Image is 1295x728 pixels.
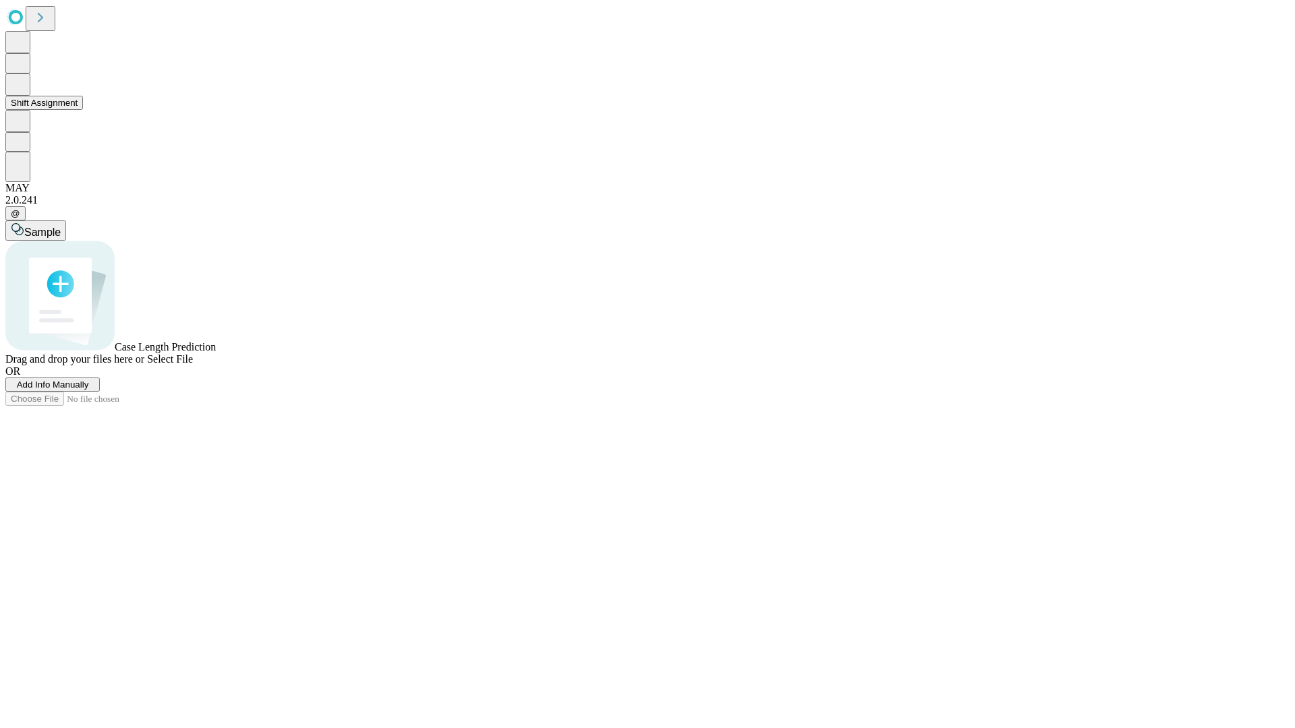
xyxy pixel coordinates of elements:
[5,353,144,365] span: Drag and drop your files here or
[5,365,20,377] span: OR
[5,96,83,110] button: Shift Assignment
[5,220,66,241] button: Sample
[5,182,1290,194] div: MAY
[147,353,193,365] span: Select File
[5,206,26,220] button: @
[5,194,1290,206] div: 2.0.241
[115,341,216,353] span: Case Length Prediction
[11,208,20,218] span: @
[24,226,61,238] span: Sample
[5,377,100,392] button: Add Info Manually
[17,380,89,390] span: Add Info Manually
